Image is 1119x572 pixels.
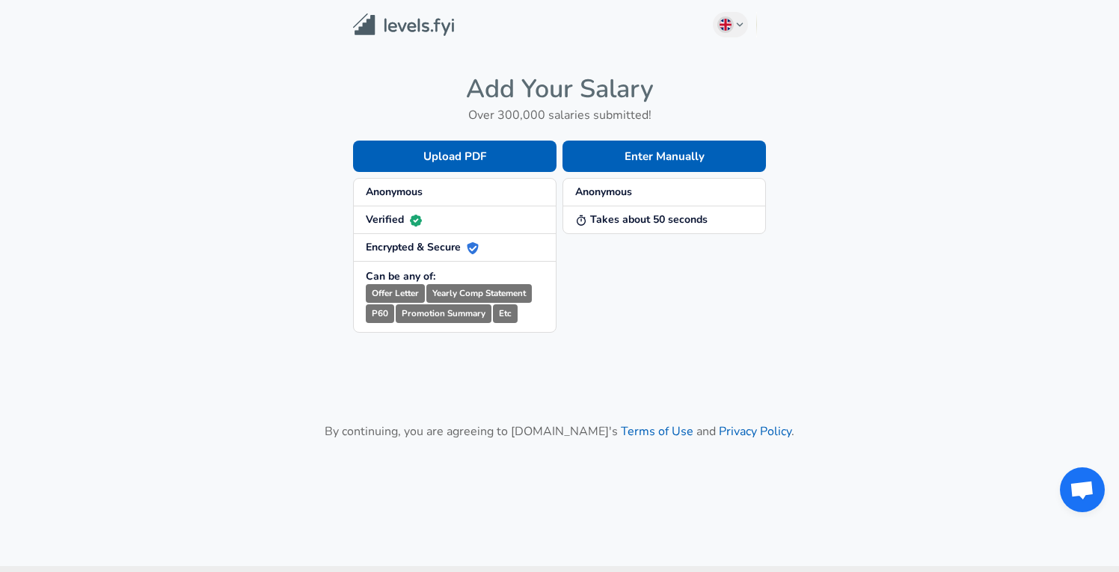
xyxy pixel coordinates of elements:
[353,73,766,105] h4: Add Your Salary
[575,185,632,199] strong: Anonymous
[366,185,423,199] strong: Anonymous
[366,284,425,303] small: Offer Letter
[493,304,518,323] small: Etc
[1060,467,1105,512] div: Open chat
[366,269,435,283] strong: Can be any of:
[575,212,708,227] strong: Takes about 50 seconds
[426,284,532,303] small: Yearly Comp Statement
[353,13,454,37] img: Levels.fyi
[353,105,766,126] h6: Over 300,000 salaries submitted!
[720,19,732,31] img: English (UK)
[396,304,491,323] small: Promotion Summary
[719,423,791,440] a: Privacy Policy
[562,141,766,172] button: Enter Manually
[366,240,479,254] strong: Encrypted & Secure
[353,141,557,172] button: Upload PDF
[713,12,749,37] button: English (UK)
[366,304,394,323] small: P60
[366,212,422,227] strong: Verified
[621,423,693,440] a: Terms of Use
